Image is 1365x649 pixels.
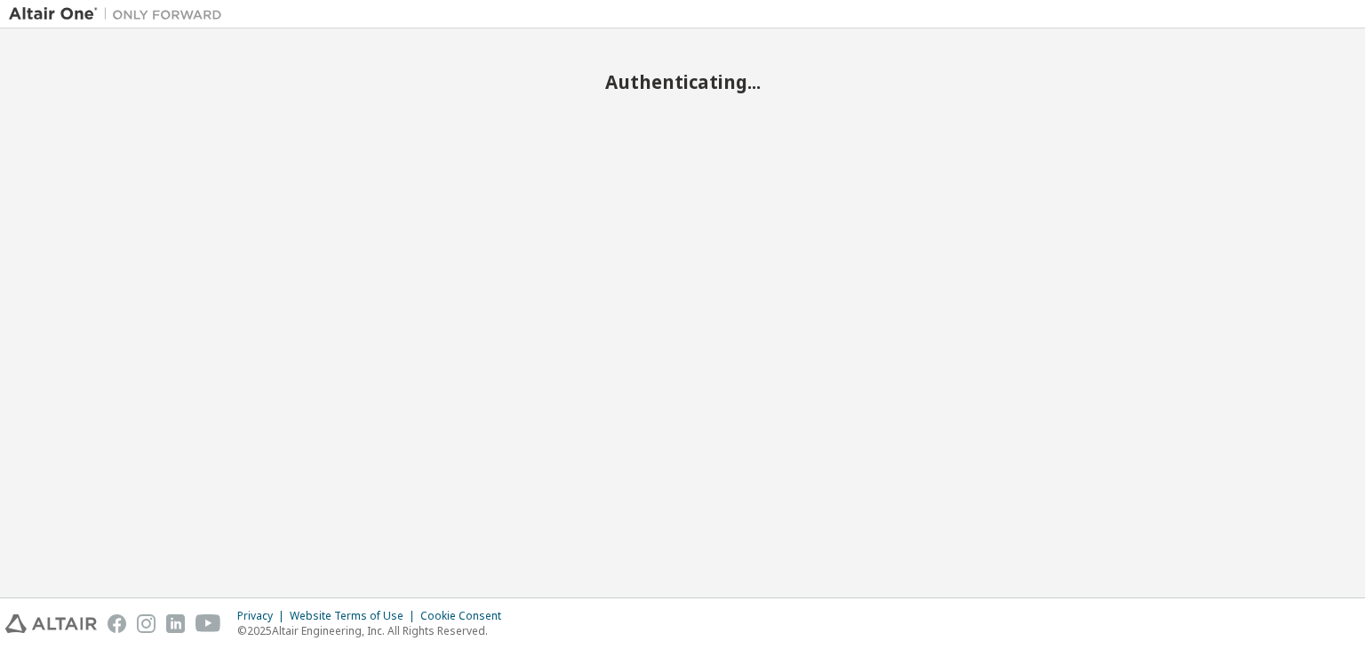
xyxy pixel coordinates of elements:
[5,614,97,633] img: altair_logo.svg
[137,614,156,633] img: instagram.svg
[237,609,290,623] div: Privacy
[166,614,185,633] img: linkedin.svg
[9,70,1356,93] h2: Authenticating...
[237,623,512,638] p: © 2025 Altair Engineering, Inc. All Rights Reserved.
[420,609,512,623] div: Cookie Consent
[290,609,420,623] div: Website Terms of Use
[108,614,126,633] img: facebook.svg
[196,614,221,633] img: youtube.svg
[9,5,231,23] img: Altair One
